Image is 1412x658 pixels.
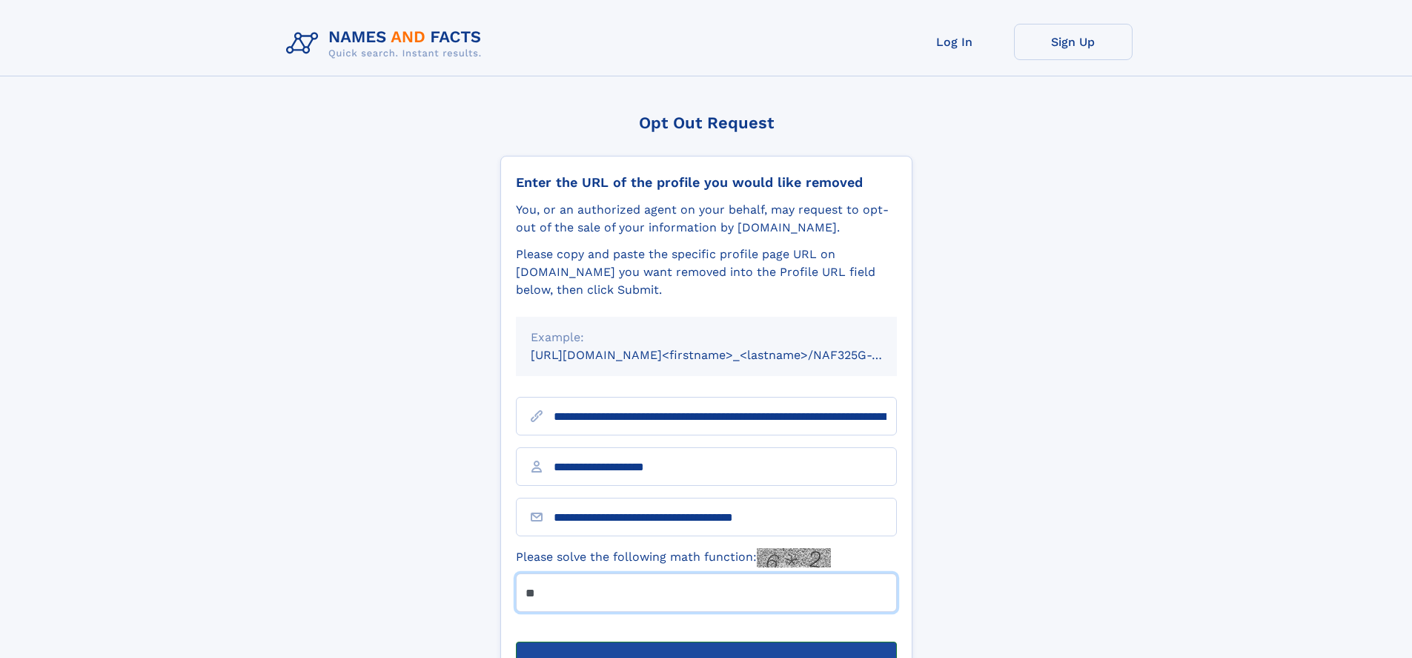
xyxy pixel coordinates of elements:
[531,348,925,362] small: [URL][DOMAIN_NAME]<firstname>_<lastname>/NAF325G-xxxxxxxx
[531,329,882,346] div: Example:
[516,548,831,567] label: Please solve the following math function:
[895,24,1014,60] a: Log In
[500,113,912,132] div: Opt Out Request
[280,24,494,64] img: Logo Names and Facts
[516,174,897,191] div: Enter the URL of the profile you would like removed
[516,246,897,299] div: Please copy and paste the specific profile page URL on [DOMAIN_NAME] you want removed into the Pr...
[516,201,897,237] div: You, or an authorized agent on your behalf, may request to opt-out of the sale of your informatio...
[1014,24,1133,60] a: Sign Up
